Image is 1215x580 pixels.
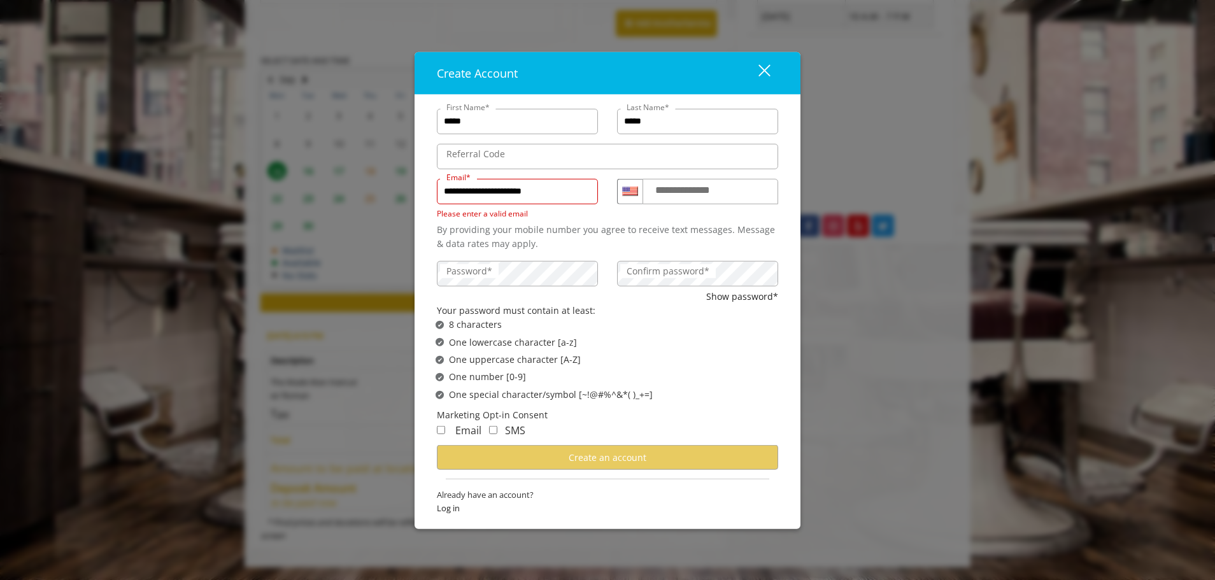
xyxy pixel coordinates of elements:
label: Referral Code [440,146,511,160]
label: Confirm password* [620,264,716,278]
input: Receive Marketing SMS [489,425,497,434]
span: Create Account [437,65,518,80]
div: Marketing Opt-in Consent [437,408,778,422]
span: One number [0-9] [449,370,526,384]
div: Please enter a valid email [437,207,598,219]
span: Log in [437,502,778,515]
input: Password [437,260,598,286]
label: Email* [440,171,477,183]
label: Last Name* [620,101,676,113]
input: ConfirmPassword [617,260,778,286]
span: Already have an account? [437,488,778,502]
span: 8 characters [449,318,502,332]
button: Show password* [706,289,778,303]
span: ✔ [437,372,443,382]
div: Your password must contain at least: [437,304,778,318]
input: Receive Marketing Email [437,425,445,434]
span: Email [455,423,481,437]
span: One special character/symbol [~!@#%^&*( )_+=] [449,388,653,402]
span: One uppercase character [A-Z] [449,353,581,367]
span: ✔ [437,320,443,330]
button: close dialog [735,60,778,86]
input: Email [437,178,598,204]
button: Create an account [437,445,778,470]
span: ✔ [437,355,443,365]
label: First Name* [440,101,496,113]
input: ReferralCode [437,143,778,169]
div: close dialog [744,64,769,83]
span: ✔ [437,337,443,348]
input: Lastname [617,108,778,134]
span: ✔ [437,390,443,400]
div: By providing your mobile number you agree to receive text messages. Message & data rates may apply. [437,222,778,251]
span: Create an account [569,451,646,463]
div: Country [617,178,643,204]
input: FirstName [437,108,598,134]
span: One lowercase character [a-z] [449,335,577,349]
label: Password* [440,264,499,278]
span: SMS [505,423,525,437]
